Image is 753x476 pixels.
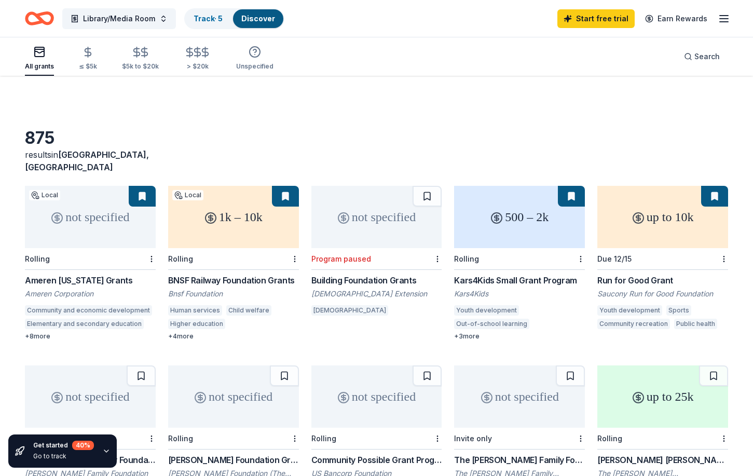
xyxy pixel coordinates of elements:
[674,319,717,329] div: Public health
[597,319,670,329] div: Community recreation
[454,454,585,466] div: The [PERSON_NAME] Family Foundation Grant
[83,12,155,25] span: Library/Media Room
[311,274,442,287] div: Building Foundation Grants
[454,274,585,287] div: Kars4Kids Small Grant Program
[194,14,223,23] a: Track· 5
[454,332,585,341] div: + 3 more
[311,434,336,443] div: Rolling
[79,62,97,71] div: ≤ $5k
[236,42,273,76] button: Unspecified
[236,62,273,71] div: Unspecified
[311,305,388,316] div: [DEMOGRAPHIC_DATA]
[597,254,632,263] div: Due 12/15
[25,149,149,172] span: in
[241,14,275,23] a: Discover
[25,289,156,299] div: Ameren Corporation
[597,186,728,332] a: up to 10kDue 12/15Run for Good GrantSaucony Run for Good FoundationYouth developmentSportsCommuni...
[168,332,299,341] div: + 4 more
[172,190,203,200] div: Local
[25,42,54,76] button: All grants
[311,454,442,466] div: Community Possible Grant Program: Play, Work, & Home Grants
[557,9,635,28] a: Start free trial
[25,128,156,148] div: 875
[25,186,156,248] div: not specified
[168,454,299,466] div: [PERSON_NAME] Foundation Grant
[168,186,299,248] div: 1k – 10k
[168,365,299,428] div: not specified
[311,186,442,248] div: not specified
[311,289,442,299] div: [DEMOGRAPHIC_DATA] Extension
[168,186,299,341] a: 1k – 10kLocalRollingBNSF Railway Foundation GrantsBnsf FoundationHuman servicesChild welfareHighe...
[72,441,94,450] div: 40 %
[184,42,211,76] button: > $20k
[184,8,284,29] button: Track· 5Discover
[454,305,519,316] div: Youth development
[25,186,156,341] a: not specifiedLocalRollingAmeren [US_STATE] GrantsAmeren CorporationCommunity and economic develop...
[25,274,156,287] div: Ameren [US_STATE] Grants
[25,6,54,31] a: Home
[25,149,149,172] span: [GEOGRAPHIC_DATA], [GEOGRAPHIC_DATA]
[597,305,662,316] div: Youth development
[33,452,94,460] div: Go to track
[122,62,159,71] div: $5k to $20k
[597,454,728,466] div: [PERSON_NAME] [PERSON_NAME] Foundation Grants
[226,305,271,316] div: Child welfare
[639,9,714,28] a: Earn Rewards
[25,62,54,71] div: All grants
[25,254,50,263] div: Rolling
[25,332,156,341] div: + 8 more
[311,186,442,319] a: not specifiedProgram pausedBuilding Foundation Grants[DEMOGRAPHIC_DATA] Extension[DEMOGRAPHIC_DATA]
[33,441,94,450] div: Get started
[29,190,60,200] div: Local
[454,319,529,329] div: Out-of-school learning
[597,289,728,299] div: Saucony Run for Good Foundation
[597,186,728,248] div: up to 10k
[25,319,144,329] div: Elementary and secondary education
[79,42,97,76] button: ≤ $5k
[597,274,728,287] div: Run for Good Grant
[454,254,479,263] div: Rolling
[311,254,371,263] div: Program paused
[25,148,156,173] div: results
[168,434,193,443] div: Rolling
[168,274,299,287] div: BNSF Railway Foundation Grants
[454,186,585,341] a: 500 – 2kRollingKars4Kids Small Grant ProgramKars4KidsYouth developmentOut-of-school learning+3more
[311,365,442,428] div: not specified
[122,42,159,76] button: $5k to $20k
[694,50,720,63] span: Search
[454,289,585,299] div: Kars4Kids
[597,434,622,443] div: Rolling
[454,365,585,428] div: not specified
[168,319,225,329] div: Higher education
[168,254,193,263] div: Rolling
[184,62,211,71] div: > $20k
[25,365,156,428] div: not specified
[666,305,691,316] div: Sports
[62,8,176,29] button: Library/Media Room
[168,305,222,316] div: Human services
[597,365,728,428] div: up to 25k
[454,186,585,248] div: 500 – 2k
[168,289,299,299] div: Bnsf Foundation
[676,46,728,67] button: Search
[454,434,492,443] div: Invite only
[25,305,152,316] div: Community and economic development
